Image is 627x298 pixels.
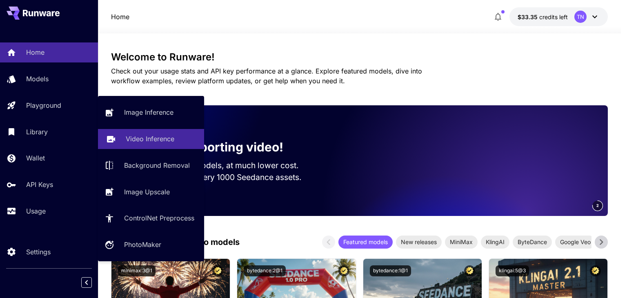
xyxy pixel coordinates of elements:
[81,277,92,288] button: Collapse sidebar
[111,67,422,85] span: Check out your usage stats and API key performance at a glance. Explore featured models, dive int...
[244,265,286,276] button: bytedance:2@1
[26,47,44,57] p: Home
[590,265,601,276] button: Certified Model – Vetted for best performance and includes a commercial license.
[124,107,173,117] p: Image Inference
[98,208,204,228] a: ControlNet Preprocess
[124,171,314,183] p: Save up to $50 for every 1000 Seedance assets.
[98,129,204,149] a: Video Inference
[124,160,190,170] p: Background Removal
[98,182,204,202] a: Image Upscale
[212,265,223,276] button: Certified Model – Vetted for best performance and includes a commercial license.
[26,206,46,216] p: Usage
[26,247,51,257] p: Settings
[509,7,608,26] button: $33.34941
[370,265,411,276] button: bytedance:1@1
[481,238,509,246] span: KlingAI
[539,13,568,20] span: credits left
[98,235,204,255] a: PhotoMaker
[26,74,49,84] p: Models
[87,275,98,290] div: Collapse sidebar
[98,156,204,176] a: Background Removal
[496,265,529,276] button: klingai:5@3
[518,13,539,20] span: $33.35
[111,12,129,22] nav: breadcrumb
[126,134,174,144] p: Video Inference
[596,202,599,209] span: 2
[147,138,283,156] p: Now supporting video!
[111,51,608,63] h3: Welcome to Runware!
[518,13,568,21] div: $33.34941
[464,265,475,276] button: Certified Model – Vetted for best performance and includes a commercial license.
[98,102,204,122] a: Image Inference
[26,127,48,137] p: Library
[513,238,552,246] span: ByteDance
[26,153,45,163] p: Wallet
[124,240,161,249] p: PhotoMaker
[118,265,156,276] button: minimax:3@1
[124,213,194,223] p: ControlNet Preprocess
[26,180,53,189] p: API Keys
[111,12,129,22] p: Home
[574,11,587,23] div: TN
[338,238,393,246] span: Featured models
[124,187,170,197] p: Image Upscale
[338,265,349,276] button: Certified Model – Vetted for best performance and includes a commercial license.
[396,238,442,246] span: New releases
[26,100,61,110] p: Playground
[555,238,596,246] span: Google Veo
[445,238,478,246] span: MiniMax
[124,160,314,171] p: Run the best video models, at much lower cost.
